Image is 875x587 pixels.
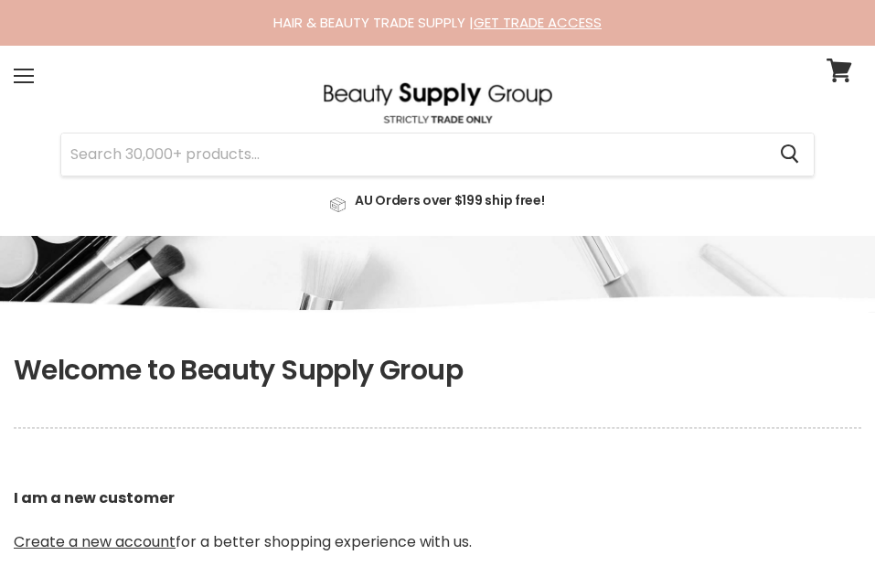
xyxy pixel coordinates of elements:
[474,13,602,32] a: GET TRADE ACCESS
[14,354,861,387] h1: Welcome to Beauty Supply Group
[14,531,176,552] a: Create a new account
[61,133,765,176] input: Search
[765,133,814,176] button: Search
[60,133,815,176] form: Product
[14,487,175,508] b: I am a new customer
